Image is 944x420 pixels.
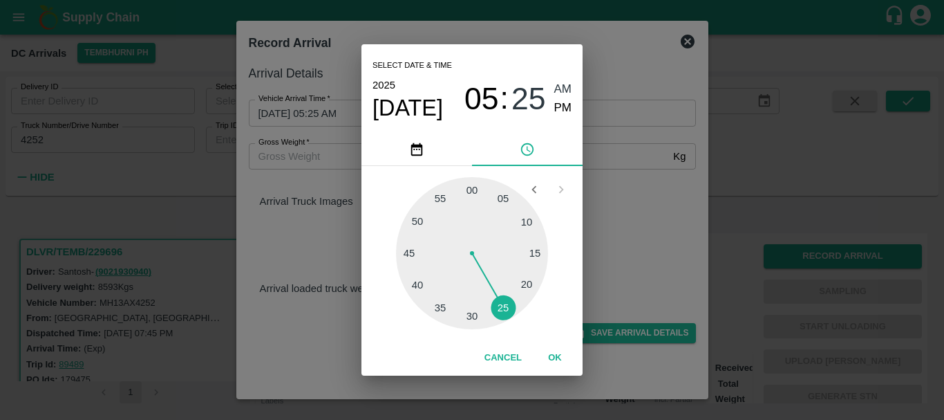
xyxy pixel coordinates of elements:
button: 05 [464,80,499,117]
button: AM [554,80,572,99]
span: : [500,80,509,117]
button: 25 [511,80,546,117]
button: pick date [361,133,472,166]
span: Select date & time [372,55,452,76]
button: PM [554,99,572,118]
button: 2025 [372,76,395,94]
button: pick time [472,133,583,166]
button: [DATE] [372,94,443,122]
span: 05 [464,81,499,117]
button: Cancel [479,346,527,370]
button: Open previous view [521,176,547,203]
button: OK [533,346,577,370]
span: 25 [511,81,546,117]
